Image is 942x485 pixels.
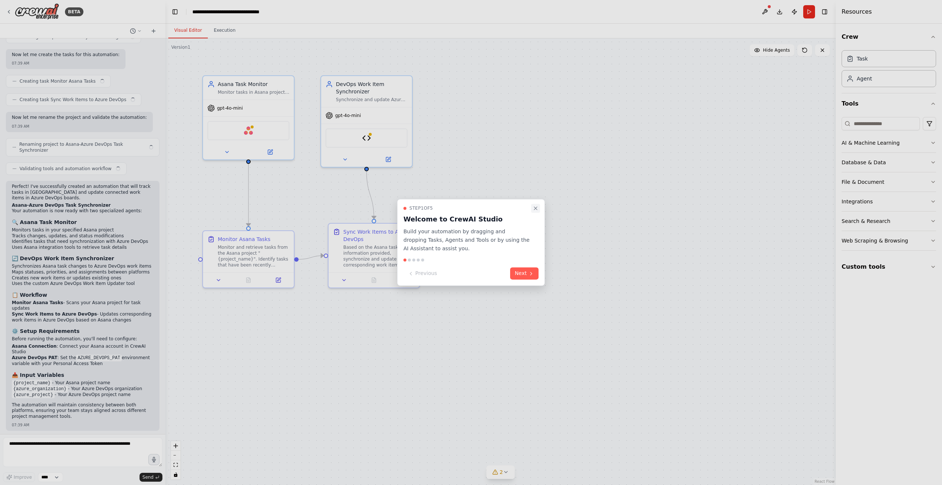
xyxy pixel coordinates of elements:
button: Previous [403,268,441,280]
button: Close walkthrough [531,204,540,213]
h3: Welcome to CrewAI Studio [403,214,530,224]
button: Hide left sidebar [170,7,180,17]
span: Step 1 of 5 [409,205,433,211]
button: Next [510,268,539,280]
p: Build your automation by dragging and dropping Tasks, Agents and Tools or by using the AI Assista... [403,227,530,252]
